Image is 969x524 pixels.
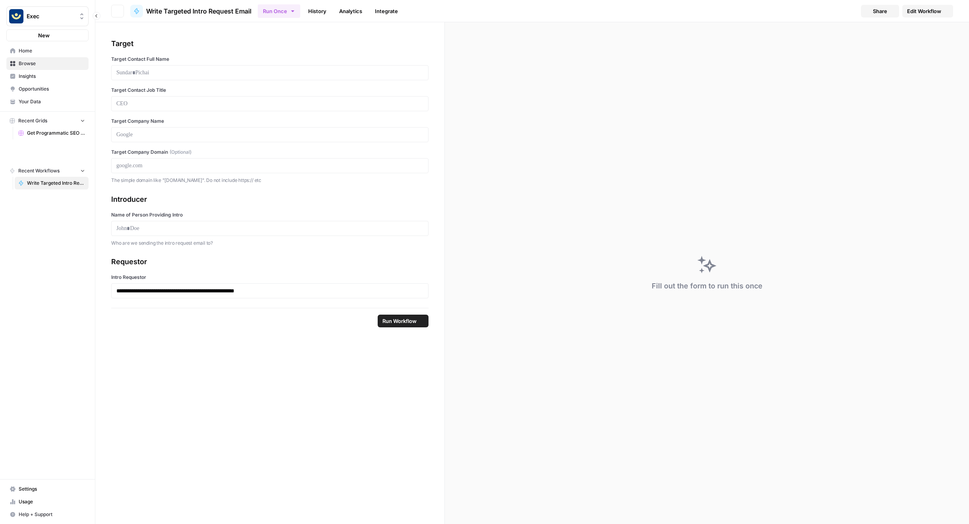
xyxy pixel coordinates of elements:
a: Usage [6,495,89,508]
button: Run Once [258,4,300,18]
span: Settings [19,485,85,493]
a: History [303,5,331,17]
div: Fill out the form to run this once [652,280,762,292]
button: Recent Workflows [6,165,89,177]
div: Target [111,38,429,49]
span: Write Targeted Intro Request Email [27,180,85,187]
label: Target Contact Full Name [111,56,429,63]
a: Opportunities [6,83,89,95]
span: Usage [19,498,85,505]
span: New [38,31,50,39]
a: Write Targeted Intro Request Email [15,177,89,189]
p: Who are we sending the intro request email to? [111,239,429,247]
a: Insights [6,70,89,83]
img: Exec Logo [9,9,23,23]
span: Share [873,7,887,15]
span: Get Programmatic SEO Keyword Ideas [27,130,85,137]
span: Your Data [19,98,85,105]
a: Integrate [370,5,403,17]
span: Exec [27,12,75,20]
span: Recent Workflows [18,167,60,174]
span: Edit Workflow [907,7,941,15]
button: Run Workflow [378,315,429,327]
a: Your Data [6,95,89,108]
button: Share [861,5,899,17]
p: The simple domain like "[DOMAIN_NAME]". Do not include https:// etc [111,176,429,184]
a: Settings [6,483,89,495]
label: Target Company Domain [111,149,429,156]
span: Home [19,47,85,54]
button: Workspace: Exec [6,6,89,26]
span: Recent Grids [18,117,47,124]
label: Target Company Name [111,118,429,125]
a: Get Programmatic SEO Keyword Ideas [15,127,89,139]
span: Help + Support [19,511,85,518]
span: Write Targeted Intro Request Email [146,6,251,16]
a: Home [6,44,89,57]
a: Analytics [334,5,367,17]
button: Recent Grids [6,115,89,127]
span: Run Workflow [382,317,417,325]
a: Browse [6,57,89,70]
span: Insights [19,73,85,80]
span: Opportunities [19,85,85,93]
button: New [6,29,89,41]
label: Name of Person Providing Intro [111,211,429,218]
a: Edit Workflow [902,5,953,17]
span: Browse [19,60,85,67]
label: Target Contact Job Title [111,87,429,94]
label: Intro Requestor [111,274,429,281]
div: Introducer [111,194,429,205]
span: (Optional) [170,149,191,156]
button: Help + Support [6,508,89,521]
div: Requestor [111,256,429,267]
a: Write Targeted Intro Request Email [130,5,251,17]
